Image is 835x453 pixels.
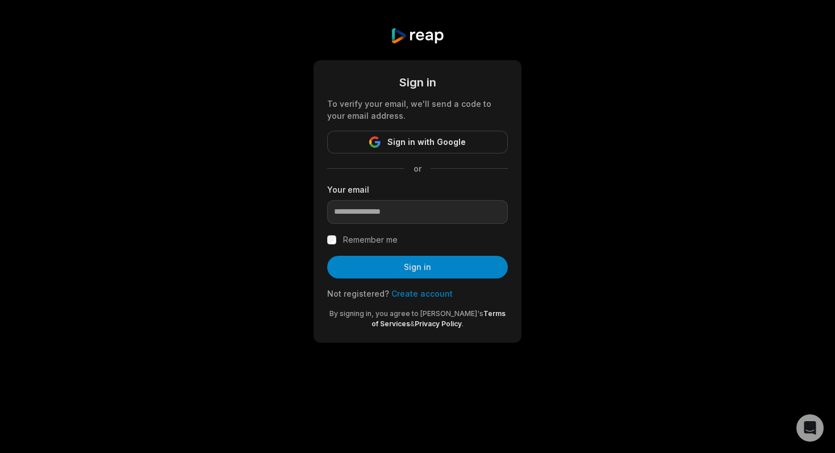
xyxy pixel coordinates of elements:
div: Sign in [327,74,508,91]
div: Open Intercom Messenger [796,414,824,442]
a: Create account [391,289,453,298]
label: Remember me [343,233,398,247]
span: By signing in, you agree to [PERSON_NAME]'s [329,309,483,318]
span: & [410,319,415,328]
button: Sign in [327,256,508,279]
a: Privacy Policy [415,319,462,328]
span: . [462,319,464,328]
span: Sign in with Google [387,135,466,149]
img: reap [390,27,444,44]
span: Not registered? [327,289,389,298]
div: To verify your email, we'll send a code to your email address. [327,98,508,122]
label: Your email [327,184,508,196]
button: Sign in with Google [327,131,508,153]
span: or [404,163,431,174]
a: Terms of Services [371,309,506,328]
